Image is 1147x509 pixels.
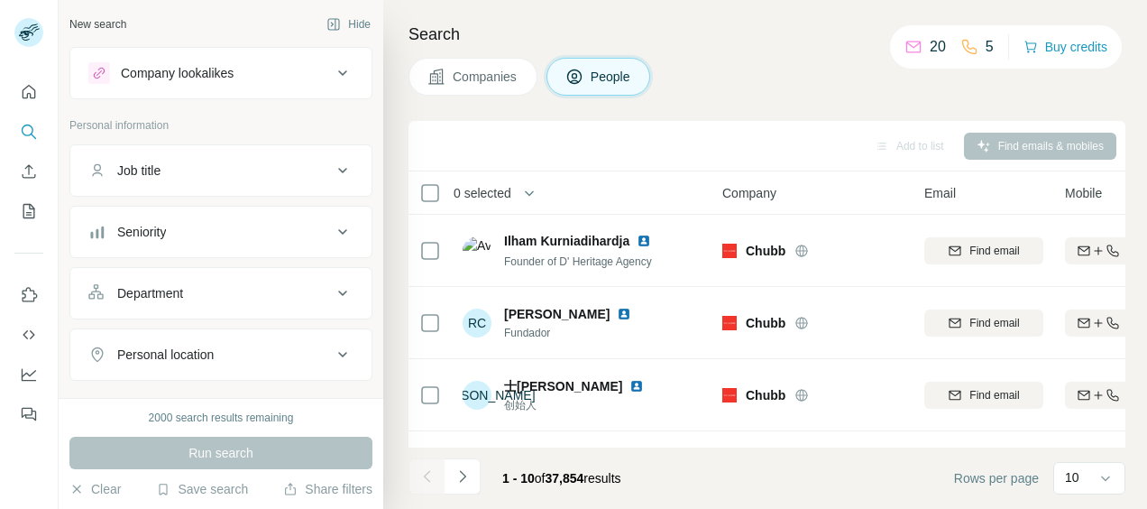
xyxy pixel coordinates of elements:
span: of [535,471,546,486]
img: Logo of Chubb [722,388,737,403]
button: Share filters [283,480,372,498]
button: Use Surfe API [14,319,43,351]
span: 0 selected [454,184,511,202]
div: Company lookalikes [121,64,234,82]
img: LinkedIn logo [637,234,651,248]
span: 1 - 10 [502,471,535,486]
p: 5 [986,36,994,58]
button: Job title [70,149,372,192]
span: Find email [969,243,1019,259]
p: 20 [930,36,946,58]
button: Feedback [14,398,43,430]
button: Seniority [70,210,372,254]
button: Find email [924,310,1043,337]
span: 创始人 [504,397,665,413]
span: 士[PERSON_NAME] [504,377,622,395]
span: Find email [969,315,1019,331]
div: Personal location [117,346,214,364]
button: Enrich CSV [14,155,43,188]
p: Personal information [69,117,372,134]
button: Use Surfe on LinkedIn [14,279,43,311]
span: Chubb [746,242,785,260]
div: Department [117,284,183,302]
span: Chubb [746,386,785,404]
button: Company lookalikes [70,51,372,95]
button: My lists [14,195,43,227]
div: New search [69,16,126,32]
img: Avatar [463,236,491,265]
img: Logo of Chubb [722,316,737,330]
button: Search [14,116,43,148]
span: Find email [969,387,1019,403]
div: 士[PERSON_NAME] [463,381,491,410]
div: RC [463,309,491,338]
span: Founder of D' Heritage Agency [504,255,652,268]
button: Clear [69,480,121,498]
span: results [502,471,621,486]
button: Navigate to next page [445,458,481,495]
span: 37,854 [546,471,584,486]
span: Companies [453,68,518,86]
button: Dashboard [14,358,43,391]
span: Company [722,184,776,202]
button: Hide [314,11,383,38]
span: Rows per page [954,469,1039,487]
button: Quick start [14,76,43,108]
div: Seniority [117,223,166,241]
span: People [591,68,632,86]
button: Department [70,272,372,315]
div: Job title [117,162,161,180]
img: LinkedIn logo [617,307,631,321]
div: 2000 search results remaining [149,410,294,426]
span: Ilham Kurniadihardja [504,232,629,250]
span: [PERSON_NAME] [504,305,610,323]
button: Find email [924,237,1043,264]
img: LinkedIn logo [629,379,644,393]
img: Logo of Chubb [722,244,737,258]
span: Chubb [746,314,785,332]
button: Personal location [70,333,372,376]
h4: Search [408,22,1125,47]
span: Mobile [1065,184,1102,202]
button: Find email [924,382,1043,409]
button: Save search [156,480,248,498]
span: Fundador [504,325,653,341]
p: 10 [1065,468,1079,486]
span: Email [924,184,956,202]
button: Buy credits [1023,34,1107,60]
